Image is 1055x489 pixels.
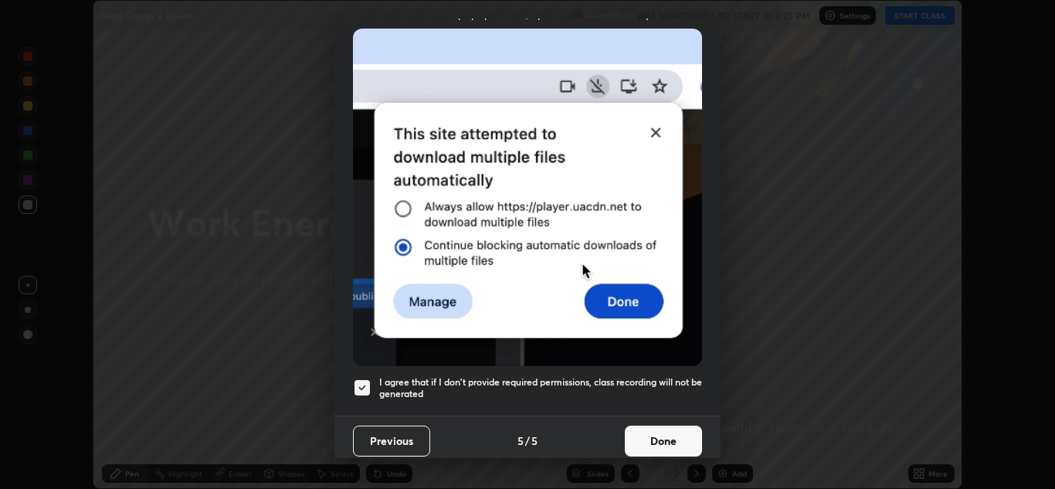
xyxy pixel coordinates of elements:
button: Previous [353,426,430,457]
h5: I agree that if I don't provide required permissions, class recording will not be generated [379,376,702,400]
img: downloads-permission-blocked.gif [353,29,702,366]
button: Done [625,426,702,457]
h4: / [525,433,530,449]
h4: 5 [531,433,538,449]
h4: 5 [517,433,524,449]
